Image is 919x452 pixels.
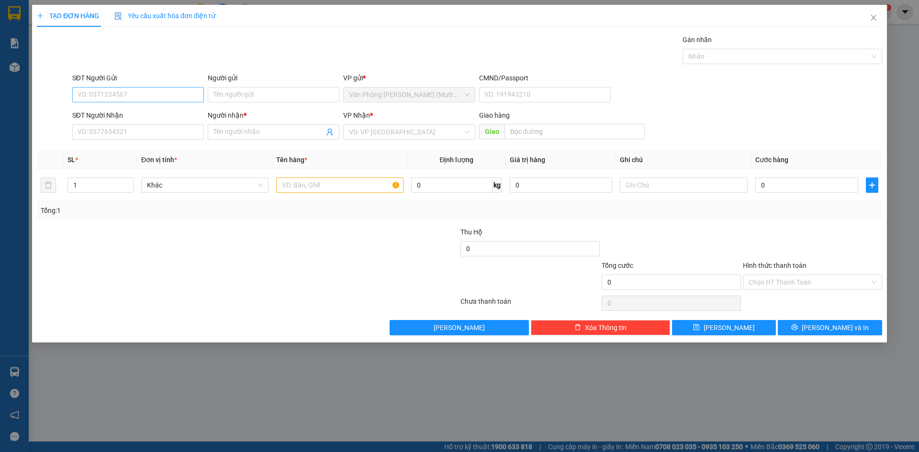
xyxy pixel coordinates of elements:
div: Chưa thanh toán [459,296,601,313]
button: plus [866,177,878,193]
input: Dọc đường [504,124,645,139]
span: VP Nhận [344,111,370,119]
img: logo.jpg [12,12,60,60]
span: plus [37,12,44,19]
b: [PERSON_NAME] [12,62,54,107]
span: Đơn vị tính [141,156,177,164]
span: Tổng cước [602,262,633,269]
span: close [870,14,877,22]
div: VP gửi [344,73,475,83]
span: [PERSON_NAME] và In [802,322,869,333]
span: Định lượng [440,156,474,164]
input: 0 [510,177,613,193]
span: Giao [479,124,504,139]
div: Người gửi [208,73,339,83]
span: [PERSON_NAME] [704,322,755,333]
b: BIÊN NHẬN GỬI HÀNG [62,14,92,76]
span: Khác [147,178,263,192]
span: Giao hàng [479,111,510,119]
span: Văn Phòng Trần Phú (Mường Thanh) [349,88,470,102]
label: Hình thức thanh toán [743,262,807,269]
span: Giá trị hàng [510,156,545,164]
img: logo.jpg [104,12,127,35]
span: Cước hàng [755,156,788,164]
button: printer[PERSON_NAME] và In [778,320,882,335]
li: (c) 2017 [80,45,132,57]
span: Xóa Thông tin [585,322,627,333]
button: [PERSON_NAME] [390,320,529,335]
span: Tên hàng [276,156,307,164]
div: CMND/Passport [479,73,611,83]
button: Close [860,5,887,32]
div: Tổng: 1 [41,205,355,216]
button: deleteXóa Thông tin [531,320,671,335]
button: delete [41,177,56,193]
span: save [694,324,700,331]
input: VD: Bàn, Ghế [276,177,403,193]
span: Yêu cầu xuất hóa đơn điện tử [114,12,215,20]
th: Ghi chú [616,151,751,169]
div: SĐT Người Nhận [72,110,204,121]
div: Người nhận [208,110,339,121]
span: TẠO ĐƠN HÀNG [37,12,99,20]
input: Ghi Chú [620,177,748,193]
label: Gán nhãn [683,36,712,44]
span: user-add [326,128,334,136]
img: icon [114,12,122,20]
span: plus [866,181,878,189]
span: kg [493,177,502,193]
span: Thu Hộ [460,228,482,236]
span: SL [67,156,75,164]
span: [PERSON_NAME] [434,322,485,333]
span: delete [574,324,581,331]
button: save[PERSON_NAME] [672,320,776,335]
b: [DOMAIN_NAME] [80,36,132,44]
div: SĐT Người Gửi [72,73,204,83]
span: printer [791,324,798,331]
